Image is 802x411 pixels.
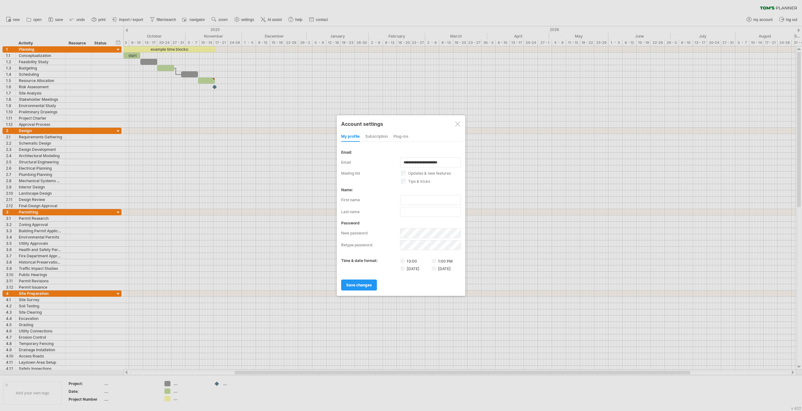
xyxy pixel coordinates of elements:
input: 13:00 [400,259,405,263]
label: last name [341,207,400,217]
label: [DATE] [432,266,451,271]
label: 13:00 [400,258,431,264]
label: 1:00 PM [432,259,453,264]
div: email: [341,150,461,155]
input: 1:00 PM [432,259,436,263]
span: save changes [346,283,372,287]
input: [DATE] [400,266,405,271]
label: retype password: [341,240,400,250]
div: subscription [365,132,388,142]
label: time & date format: [341,258,378,263]
label: first name [341,195,400,205]
div: name: [341,188,461,192]
label: mailing list [341,171,401,176]
a: save changes [341,280,377,290]
label: new password [341,228,400,238]
div: Plug-ins [393,132,408,142]
div: password [341,221,461,225]
label: [DATE] [400,266,431,271]
label: tips & tricks [401,179,468,184]
label: updates & new features [401,171,468,176]
div: Account settings [341,118,461,129]
div: my profile [341,132,360,142]
input: [DATE] [432,266,436,271]
label: email [341,157,400,167]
